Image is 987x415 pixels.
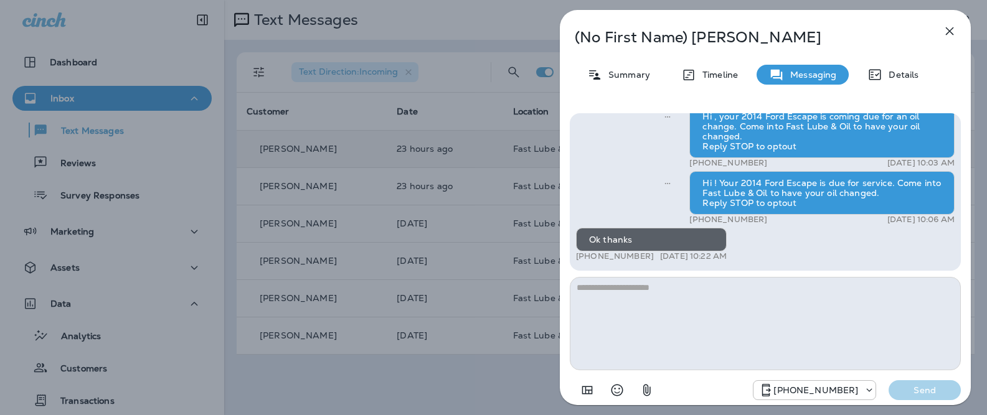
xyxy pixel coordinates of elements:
p: Details [882,70,919,80]
p: (No First Name) [PERSON_NAME] [575,29,915,46]
p: [DATE] 10:03 AM [887,158,955,168]
div: +1 (971) 459-0595 [753,383,876,398]
p: [PHONE_NUMBER] [576,251,654,261]
button: Select an emoji [605,378,630,403]
div: Ok thanks [576,228,727,251]
p: [PHONE_NUMBER] [689,215,767,225]
p: Summary [602,70,650,80]
button: Add in a premade template [575,378,600,403]
div: Hi ! Your 2014 Ford Escape is due for service. Come into Fast Lube & Oil to have your oil changed... [689,171,955,215]
p: [PHONE_NUMBER] [689,158,767,168]
div: Hi , your 2014 Ford Escape is coming due for an oil change. Come into Fast Lube & Oil to have you... [689,105,955,158]
p: [DATE] 10:22 AM [660,251,727,261]
p: Messaging [784,70,836,80]
p: [PHONE_NUMBER] [773,385,858,395]
span: Sent [664,177,671,188]
span: Sent [664,110,671,121]
p: Timeline [696,70,738,80]
p: [DATE] 10:06 AM [887,215,955,225]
